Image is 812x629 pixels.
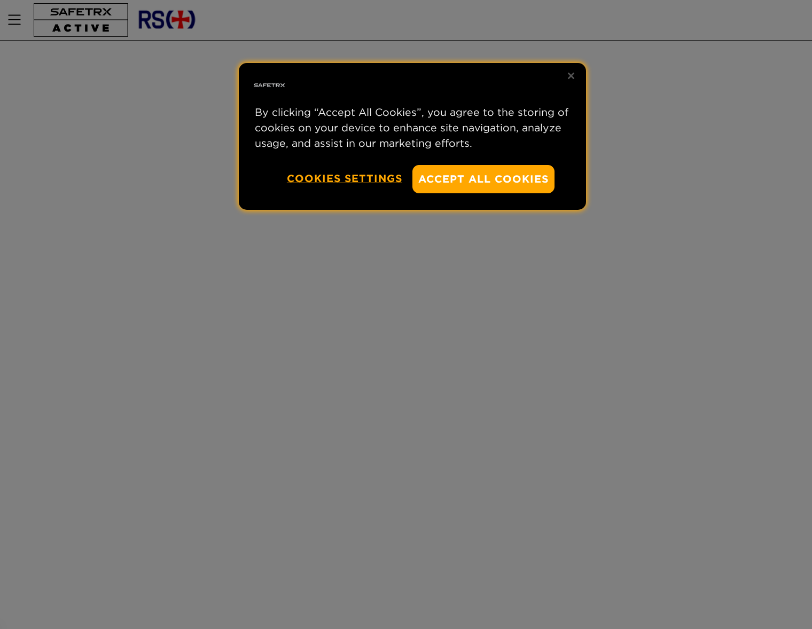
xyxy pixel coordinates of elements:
[412,165,555,193] button: Accept All Cookies
[559,64,583,88] button: Close
[252,68,286,103] img: Safe Tracks
[239,63,586,210] div: Privacy
[255,105,570,152] p: By clicking “Accept All Cookies”, you agree to the storing of cookies on your device to enhance s...
[287,165,402,192] button: Cookies Settings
